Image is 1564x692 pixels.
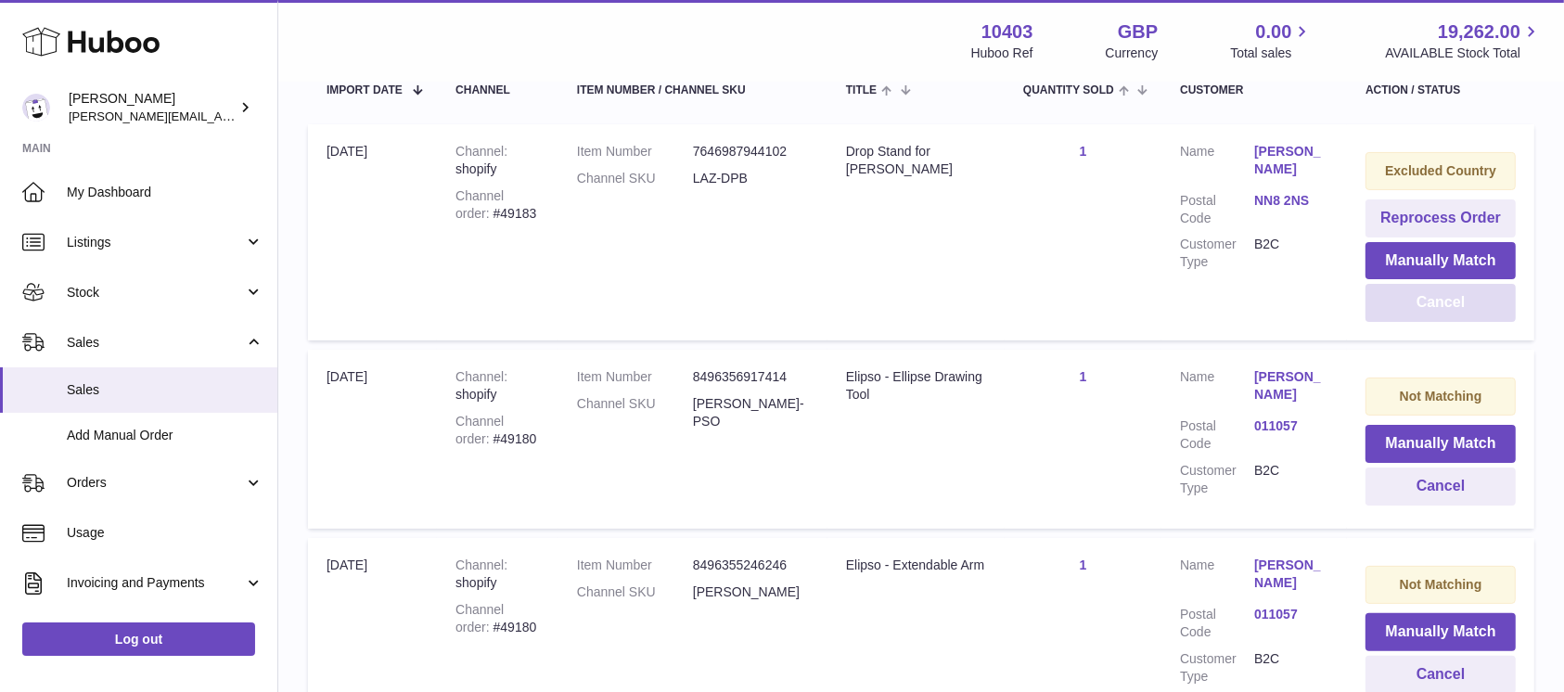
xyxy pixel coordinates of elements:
[1365,468,1516,506] button: Cancel
[1365,425,1516,463] button: Manually Match
[327,84,403,96] span: Import date
[577,368,693,386] dt: Item Number
[577,557,693,574] dt: Item Number
[1080,369,1087,384] a: 1
[577,84,809,96] div: Item Number / Channel SKU
[693,557,809,574] dd: 8496355246246
[1254,557,1328,592] a: [PERSON_NAME]
[455,369,507,384] strong: Channel
[69,109,372,123] span: [PERSON_NAME][EMAIL_ADDRESS][DOMAIN_NAME]
[981,19,1033,45] strong: 10403
[846,84,877,96] span: Title
[308,350,437,529] td: [DATE]
[67,234,244,251] span: Listings
[846,143,986,178] div: Drop Stand for [PERSON_NAME]
[1180,143,1254,183] dt: Name
[1254,650,1328,686] dd: B2C
[67,474,244,492] span: Orders
[693,170,809,187] dd: LAZ-DPB
[67,184,263,201] span: My Dashboard
[1230,19,1313,62] a: 0.00 Total sales
[455,413,540,448] div: #49180
[1256,19,1292,45] span: 0.00
[1180,192,1254,227] dt: Postal Code
[1023,84,1114,96] span: Quantity Sold
[455,557,507,572] strong: Channel
[1180,462,1254,497] dt: Customer Type
[1180,417,1254,453] dt: Postal Code
[1385,19,1542,62] a: 19,262.00 AVAILABLE Stock Total
[577,395,693,430] dt: Channel SKU
[577,143,693,160] dt: Item Number
[1080,144,1087,159] a: 1
[67,574,244,592] span: Invoicing and Payments
[1254,192,1328,210] a: NN8 2NS
[577,583,693,601] dt: Channel SKU
[455,601,540,636] div: #49180
[1365,613,1516,651] button: Manually Match
[455,557,540,592] div: shopify
[1080,557,1087,572] a: 1
[67,334,244,352] span: Sales
[22,622,255,656] a: Log out
[67,524,263,542] span: Usage
[1254,236,1328,271] dd: B2C
[455,188,504,221] strong: Channel order
[1254,143,1328,178] a: [PERSON_NAME]
[1106,45,1159,62] div: Currency
[455,187,540,223] div: #49183
[1118,19,1158,45] strong: GBP
[455,602,504,634] strong: Channel order
[455,368,540,404] div: shopify
[308,124,437,340] td: [DATE]
[455,84,540,96] div: Channel
[455,143,540,178] div: shopify
[1365,84,1516,96] div: Action / Status
[1365,284,1516,322] button: Cancel
[1180,650,1254,686] dt: Customer Type
[693,583,809,601] dd: [PERSON_NAME]
[455,414,504,446] strong: Channel order
[693,143,809,160] dd: 7646987944102
[1254,368,1328,404] a: [PERSON_NAME]
[69,90,236,125] div: [PERSON_NAME]
[455,144,507,159] strong: Channel
[1400,389,1482,404] strong: Not Matching
[1180,606,1254,641] dt: Postal Code
[971,45,1033,62] div: Huboo Ref
[846,557,986,574] div: Elipso - Extendable Arm
[1254,417,1328,435] a: 011057
[1180,84,1328,96] div: Customer
[67,427,263,444] span: Add Manual Order
[1180,557,1254,596] dt: Name
[1400,577,1482,592] strong: Not Matching
[1254,462,1328,497] dd: B2C
[693,395,809,430] dd: [PERSON_NAME]-PSO
[67,284,244,301] span: Stock
[1230,45,1313,62] span: Total sales
[1385,163,1496,178] strong: Excluded Country
[1180,368,1254,408] dt: Name
[67,381,263,399] span: Sales
[22,94,50,122] img: keval@makerscabinet.com
[693,368,809,386] dd: 8496356917414
[846,368,986,404] div: Elipso - Ellipse Drawing Tool
[1385,45,1542,62] span: AVAILABLE Stock Total
[577,170,693,187] dt: Channel SKU
[1254,606,1328,623] a: 011057
[1365,242,1516,280] button: Manually Match
[1365,199,1516,237] button: Reprocess Order
[1438,19,1520,45] span: 19,262.00
[1180,236,1254,271] dt: Customer Type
